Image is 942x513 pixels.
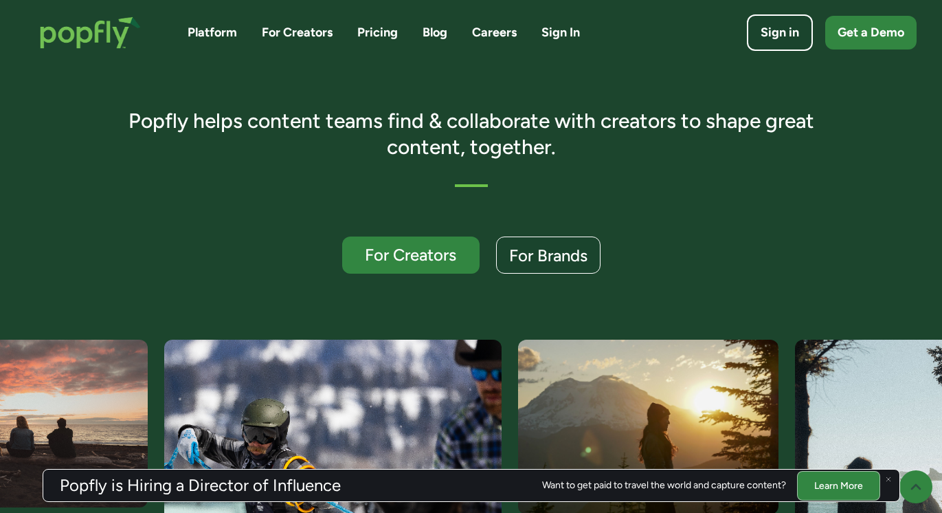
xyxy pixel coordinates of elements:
a: Sign In [541,24,580,41]
h3: Popfly is Hiring a Director of Influence [60,477,341,494]
a: Pricing [357,24,398,41]
a: Learn More [797,470,880,500]
a: Platform [188,24,237,41]
a: For Brands [496,237,601,274]
a: Careers [472,24,517,41]
div: Get a Demo [838,24,904,41]
a: Get a Demo [825,16,917,50]
h3: Popfly helps content teams find & collaborate with creators to shape great content, together. [109,108,833,160]
a: For Creators [262,24,333,41]
div: For Creators [355,246,467,263]
a: For Creators [342,237,480,274]
a: Blog [423,24,447,41]
div: For Brands [509,247,587,264]
a: home [26,3,155,63]
div: Want to get paid to travel the world and capture content? [542,480,786,491]
a: Sign in [747,14,813,51]
div: Sign in [761,24,799,41]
